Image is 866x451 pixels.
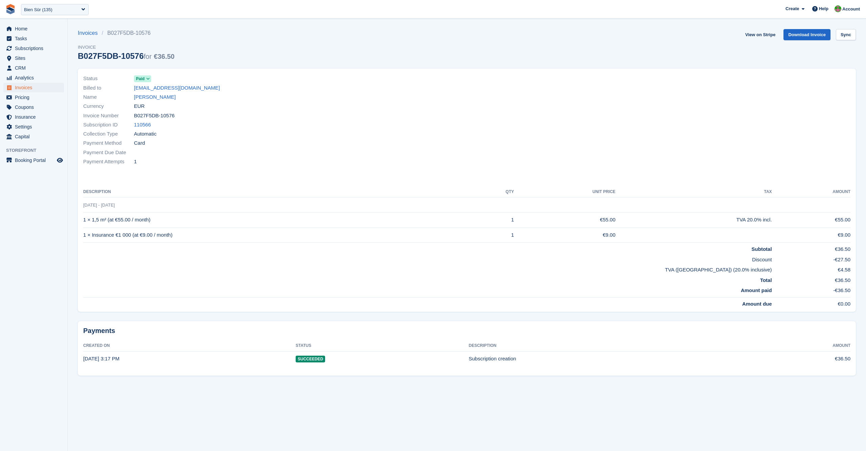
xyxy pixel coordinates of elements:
[3,156,64,165] a: menu
[772,263,850,274] td: €4.58
[772,297,850,308] td: €0.00
[760,277,772,283] strong: Total
[741,287,772,293] strong: Amount paid
[83,139,134,147] span: Payment Method
[83,187,477,197] th: Description
[134,102,145,110] span: EUR
[134,84,220,92] a: [EMAIL_ADDRESS][DOMAIN_NAME]
[15,44,55,53] span: Subscriptions
[746,340,850,351] th: Amount
[83,212,477,228] td: 1 × 1,5 m² (at €55.00 / month)
[3,93,64,102] a: menu
[3,24,64,33] a: menu
[743,29,778,40] a: View on Stripe
[15,83,55,92] span: Invoices
[3,73,64,82] a: menu
[514,212,615,228] td: €55.00
[144,53,152,60] span: for
[477,187,514,197] th: QTY
[83,121,134,129] span: Subscription ID
[15,53,55,63] span: Sites
[772,274,850,284] td: €36.50
[842,6,860,13] span: Account
[15,112,55,122] span: Insurance
[5,4,16,14] img: stora-icon-8386f47178a22dfd0bd8f6a31ec36ba5ce8667c1dd55bd0f319d3a0aa187defe.svg
[15,73,55,82] span: Analytics
[15,122,55,132] span: Settings
[15,132,55,141] span: Capital
[836,29,856,40] a: Sync
[83,356,119,361] time: 2025-09-26 13:17:31 UTC
[134,130,157,138] span: Automatic
[134,158,137,166] span: 1
[772,228,850,243] td: €9.00
[83,93,134,101] span: Name
[835,5,841,12] img: Will McNeilly
[83,112,134,120] span: Invoice Number
[136,76,144,82] span: Paid
[83,102,134,110] span: Currency
[772,253,850,264] td: -€27.50
[24,6,52,13] div: Bien Sûr (135)
[83,158,134,166] span: Payment Attempts
[3,122,64,132] a: menu
[83,84,134,92] span: Billed to
[296,340,469,351] th: Status
[83,75,134,82] span: Status
[615,216,772,224] div: TVA 20.0% incl.
[15,34,55,43] span: Tasks
[83,149,134,157] span: Payment Due Date
[469,351,746,366] td: Subscription creation
[83,327,850,335] h2: Payments
[469,340,746,351] th: Description
[514,187,615,197] th: Unit Price
[78,29,102,37] a: Invoices
[783,29,830,40] a: Download Invoice
[83,203,115,208] span: [DATE] - [DATE]
[154,53,175,60] span: €36.50
[78,51,175,61] div: B027F5DB-10576
[83,228,477,243] td: 1 × Insurance €1 000 (at €9.00 / month)
[134,139,145,147] span: Card
[134,93,176,101] a: [PERSON_NAME]
[514,228,615,243] td: €9.00
[78,44,175,51] span: Invoice
[56,156,64,164] a: Preview store
[477,228,514,243] td: 1
[3,44,64,53] a: menu
[772,187,850,197] th: Amount
[296,356,325,362] span: Succeeded
[3,53,64,63] a: menu
[6,147,67,154] span: Storefront
[15,24,55,33] span: Home
[785,5,799,12] span: Create
[134,112,175,120] span: B027F5DB-10576
[83,253,772,264] td: Discount
[752,246,772,252] strong: Subtotal
[772,212,850,228] td: €55.00
[83,130,134,138] span: Collection Type
[83,263,772,274] td: TVA ([GEOGRAPHIC_DATA]) (20.0% inclusive)
[477,212,514,228] td: 1
[3,83,64,92] a: menu
[134,121,151,129] a: 110566
[15,93,55,102] span: Pricing
[134,75,151,82] a: Paid
[772,243,850,253] td: €36.50
[746,351,850,366] td: €36.50
[3,63,64,73] a: menu
[3,132,64,141] a: menu
[772,284,850,297] td: -€36.50
[15,102,55,112] span: Coupons
[3,34,64,43] a: menu
[3,112,64,122] a: menu
[3,102,64,112] a: menu
[819,5,828,12] span: Help
[615,187,772,197] th: Tax
[78,29,175,37] nav: breadcrumbs
[15,156,55,165] span: Booking Portal
[15,63,55,73] span: CRM
[742,301,772,307] strong: Amount due
[83,340,296,351] th: Created On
